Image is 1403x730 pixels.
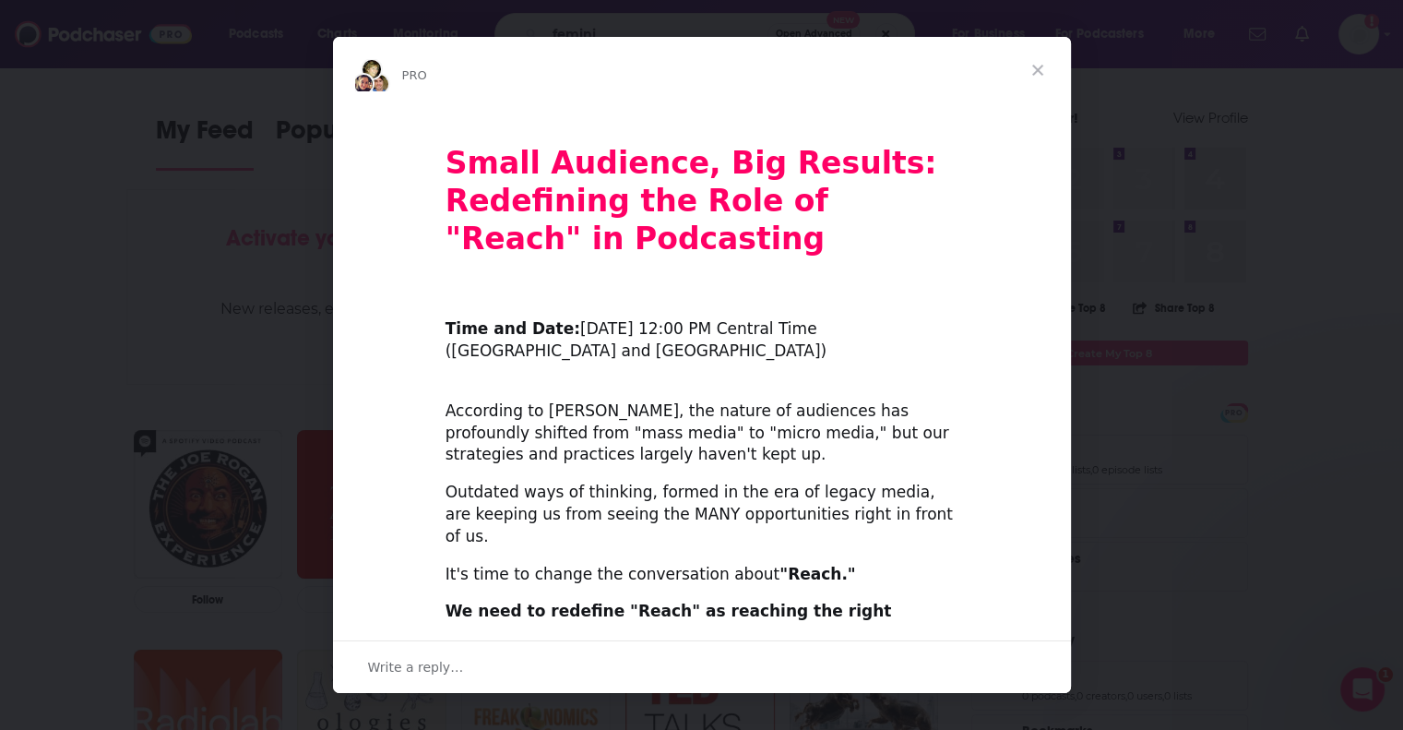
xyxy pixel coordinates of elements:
div: Outdated ways of thinking, formed in the era of legacy media, are keeping us from seeing the MANY... [446,482,958,547]
b: We need to redefine "Reach" as reaching the right people, not the most people. [446,602,892,642]
div: Open conversation and reply [333,640,1071,693]
div: It's time to change the conversation about [446,564,958,586]
b: Small Audience, Big Results: Redefining the Role of "Reach" in Podcasting [446,145,937,257]
div: According to [PERSON_NAME], the nature of audiences has profoundly shifted from "mass media" to "... [446,378,958,466]
b: Time and Date: [446,319,580,338]
span: Write a reply… [368,655,464,679]
img: Dave avatar [368,73,390,95]
b: "Reach." [779,565,855,583]
div: ​ [DATE] 12:00 PM Central Time ([GEOGRAPHIC_DATA] and [GEOGRAPHIC_DATA]) [446,297,958,363]
img: Barbara avatar [361,58,383,80]
img: Sydney avatar [352,73,375,95]
span: Close [1005,37,1071,103]
span: PRO [402,68,427,82]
